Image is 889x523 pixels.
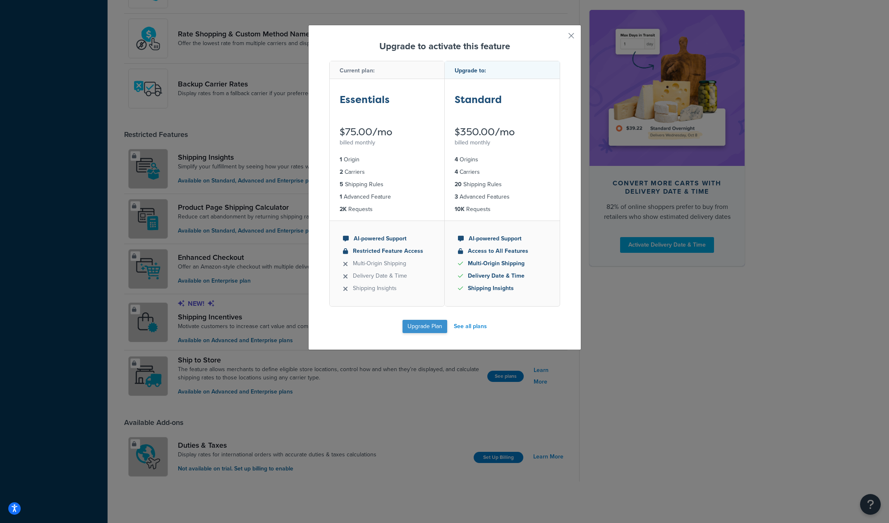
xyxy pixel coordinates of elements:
[340,168,435,177] li: Carriers
[455,192,550,202] li: Advanced Features
[340,127,435,137] div: $75.00/mo
[340,192,342,201] strong: 1
[340,155,435,164] li: Origin
[340,155,342,164] strong: 1
[455,137,550,149] div: billed monthly
[340,137,435,149] div: billed monthly
[455,155,458,164] strong: 4
[343,284,431,293] li: Shipping Insights
[455,168,458,176] strong: 4
[340,93,390,106] strong: Essentials
[379,39,510,53] strong: Upgrade to activate this feature
[330,61,445,79] div: Current plan:
[343,259,431,268] li: Multi-Origin Shipping
[455,180,462,189] strong: 20
[455,93,502,106] strong: Standard
[340,180,435,189] li: Shipping Rules
[455,192,458,201] strong: 3
[455,180,550,189] li: Shipping Rules
[458,259,546,268] li: Multi-Origin Shipping
[455,168,550,177] li: Carriers
[340,168,343,176] strong: 2
[455,205,550,214] li: Requests
[340,205,347,214] strong: 2K
[403,320,447,333] button: Upgrade Plan
[343,247,431,256] li: Restricted Feature Access
[343,234,431,243] li: AI-powered Support
[343,271,431,281] li: Delivery Date & Time
[458,284,546,293] li: Shipping Insights
[340,180,343,189] strong: 5
[340,205,435,214] li: Requests
[458,234,546,243] li: AI-powered Support
[340,192,435,202] li: Advanced Feature
[455,205,465,214] strong: 10K
[458,247,546,256] li: Access to All Features
[455,127,550,137] div: $350.00/mo
[458,271,546,281] li: Delivery Date & Time
[445,61,560,79] div: Upgrade to:
[455,155,550,164] li: Origins
[454,321,487,332] a: See all plans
